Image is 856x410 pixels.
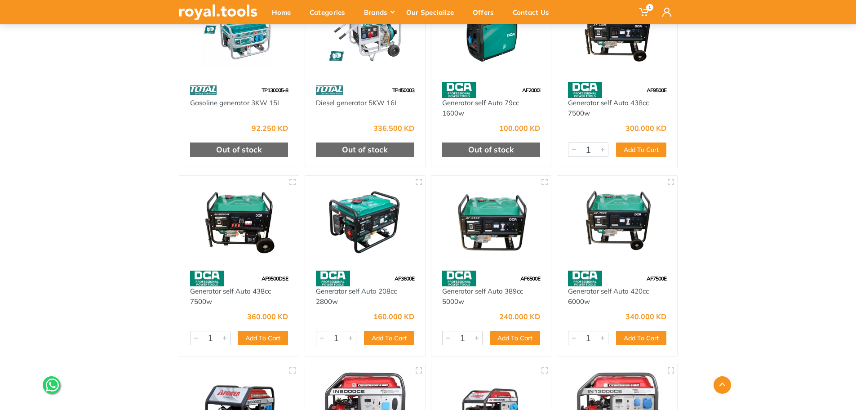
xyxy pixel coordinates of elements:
img: Royal Tools - Generator self Auto 420cc 6000w [565,184,669,262]
div: Brands [358,3,400,22]
button: Add To Cart [238,331,288,345]
div: Categories [303,3,358,22]
button: Add To Cart [616,143,666,157]
a: Generator self Auto 79cc 1600w [442,98,519,117]
span: AF6500E [520,275,540,282]
div: 240.000 KD [499,313,540,320]
img: 58.webp [568,82,602,98]
div: 360.000 KD [247,313,288,320]
img: 58.webp [568,271,602,286]
span: TP450003 [392,87,414,94]
img: 86.webp [316,82,343,98]
img: 58.webp [316,271,350,286]
span: AF9500E [647,87,666,94]
a: Generator self Auto 438cc 7500w [568,98,649,117]
img: 58.webp [190,271,224,286]
div: 100.000 KD [499,125,540,132]
div: Out of stock [190,143,288,157]
div: Contact Us [506,3,562,22]
div: 340.000 KD [625,313,666,320]
img: royal.tools Logo [179,4,257,20]
a: Diesel generator 5KW 16L [316,98,398,107]
span: AF9500DSE [262,275,288,282]
div: Offers [466,3,506,22]
div: 92.250 KD [252,125,288,132]
img: 58.webp [442,271,476,286]
img: 58.webp [442,82,476,98]
button: Add To Cart [490,331,540,345]
span: AF2000i [522,87,540,94]
a: Generator self Auto 438cc 7500w [190,287,271,306]
a: Generator self Auto 420cc 6000w [568,287,649,306]
div: Out of stock [316,143,414,157]
span: AF3600E [395,275,414,282]
div: Home [266,3,303,22]
span: TP130005-8 [262,87,288,94]
a: Generator self Auto 389cc 5000w [442,287,523,306]
a: Generator self Auto 208cc 2800w [316,287,397,306]
span: AF7500E [647,275,666,282]
div: 300.000 KD [625,125,666,132]
img: 86.webp [190,82,217,98]
a: Gasoline generator 3KW 15L [190,98,281,107]
div: 336.500 KD [373,125,414,132]
div: 160.000 KD [373,313,414,320]
span: 1 [646,4,653,11]
img: Royal Tools - Generator self Auto 389cc 5000w [439,184,543,262]
img: Royal Tools - Generator self Auto 208cc 2800w [313,184,417,262]
div: Our Specialize [400,3,466,22]
button: Add To Cart [616,331,666,345]
button: Add To Cart [364,331,414,345]
img: Royal Tools - Generator self Auto 438cc 7500w [187,184,291,262]
div: Out of stock [442,143,541,157]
